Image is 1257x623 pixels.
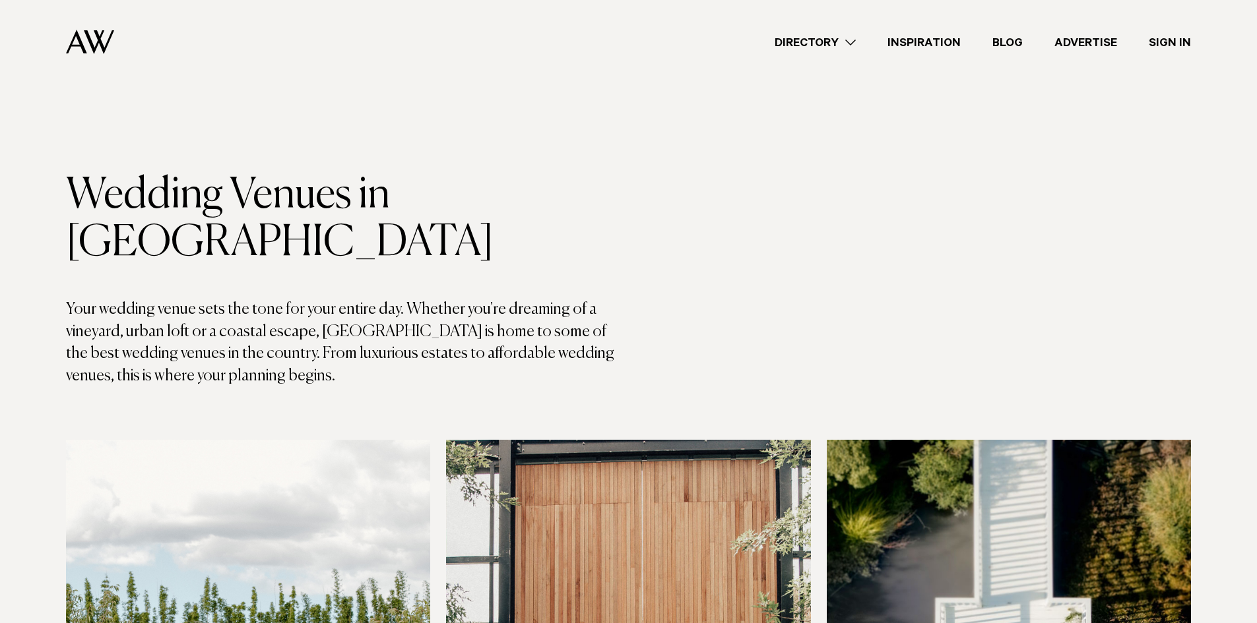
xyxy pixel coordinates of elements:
a: Advertise [1039,34,1133,51]
a: Blog [977,34,1039,51]
a: Directory [759,34,872,51]
img: Auckland Weddings Logo [66,30,114,54]
p: Your wedding venue sets the tone for your entire day. Whether you're dreaming of a vineyard, urba... [66,299,629,387]
a: Inspiration [872,34,977,51]
a: Sign In [1133,34,1207,51]
h1: Wedding Venues in [GEOGRAPHIC_DATA] [66,172,629,267]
